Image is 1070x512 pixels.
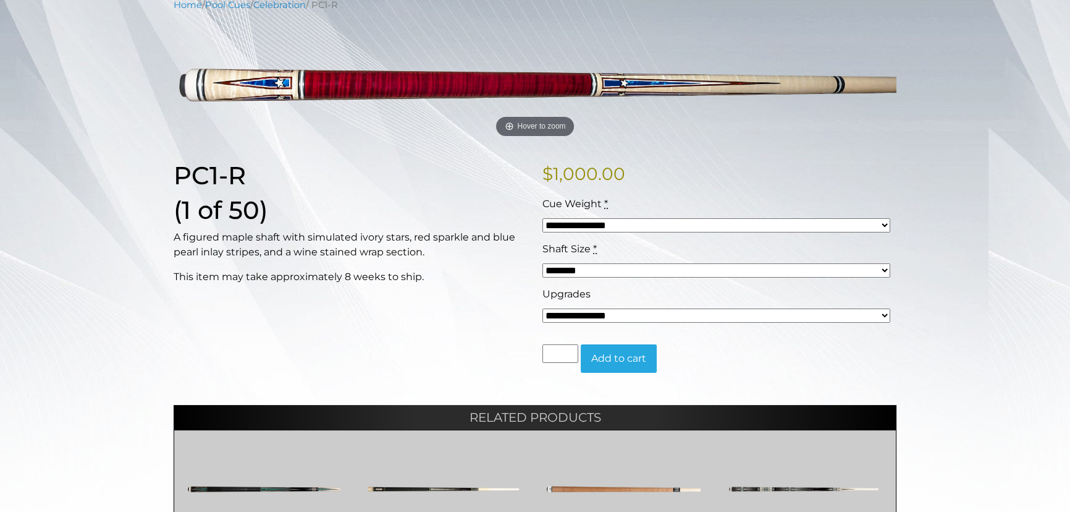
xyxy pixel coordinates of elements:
h2: Related products [174,405,896,430]
span: Shaft Size [542,243,591,255]
h1: (1 of 50) [174,195,528,225]
input: Product quantity [542,344,578,363]
h1: PC1-R [174,161,528,190]
span: Cue Weight [542,198,602,210]
span: Upgrades [542,288,591,300]
abbr: required [593,243,597,255]
span: $ [542,163,553,184]
p: This item may take approximately 8 weeks to ship. [174,270,528,284]
a: Hover to zoom [174,21,896,142]
p: A figured maple shaft with simulated ivory stars, red sparkle and blue pearl inlay stripes, and a... [174,230,528,260]
abbr: required [604,198,608,210]
img: PC1-R.png [174,21,896,142]
bdi: 1,000.00 [542,163,625,184]
button: Add to cart [581,344,657,373]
